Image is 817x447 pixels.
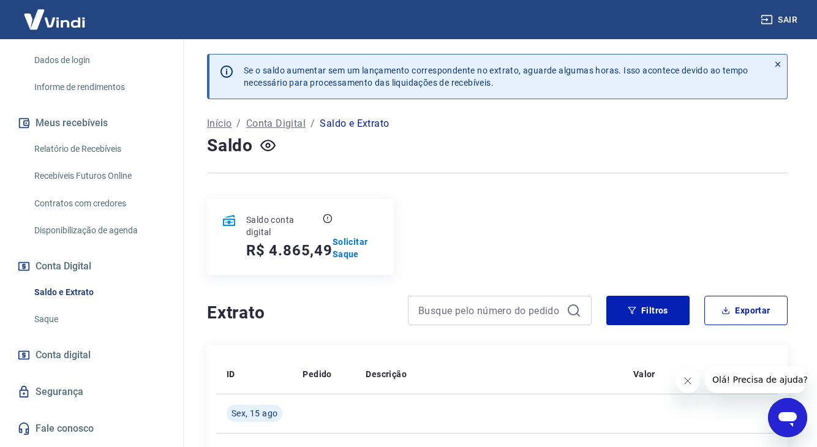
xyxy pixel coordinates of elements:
[207,133,253,158] h4: Saldo
[15,253,168,280] button: Conta Digital
[29,48,168,73] a: Dados de login
[15,110,168,137] button: Meus recebíveis
[606,296,690,325] button: Filtros
[418,301,562,320] input: Busque pelo número do pedido
[311,116,315,131] p: /
[29,137,168,162] a: Relatório de Recebíveis
[244,64,748,89] p: Se o saldo aumentar sem um lançamento correspondente no extrato, aguarde algumas horas. Isso acon...
[303,368,331,380] p: Pedido
[676,369,700,393] iframe: Close message
[246,214,320,238] p: Saldo conta digital
[29,280,168,305] a: Saldo e Extrato
[704,296,788,325] button: Exportar
[236,116,241,131] p: /
[15,1,94,38] img: Vindi
[29,218,168,243] a: Disponibilização de agenda
[705,366,807,393] iframe: Message from company
[207,116,232,131] a: Início
[29,191,168,216] a: Contratos com credores
[29,75,168,100] a: Informe de rendimentos
[758,9,802,31] button: Sair
[15,342,168,369] a: Conta digital
[633,368,655,380] p: Valor
[15,378,168,405] a: Segurança
[366,368,407,380] p: Descrição
[232,407,277,419] span: Sex, 15 ago
[246,241,333,260] h5: R$ 4.865,49
[29,307,168,332] a: Saque
[15,415,168,442] a: Fale conosco
[333,236,380,260] a: Solicitar Saque
[29,163,168,189] a: Recebíveis Futuros Online
[36,347,91,364] span: Conta digital
[7,9,103,18] span: Olá! Precisa de ajuda?
[768,398,807,437] iframe: Button to launch messaging window
[320,116,389,131] p: Saldo e Extrato
[207,301,393,325] h4: Extrato
[227,368,235,380] p: ID
[246,116,306,131] a: Conta Digital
